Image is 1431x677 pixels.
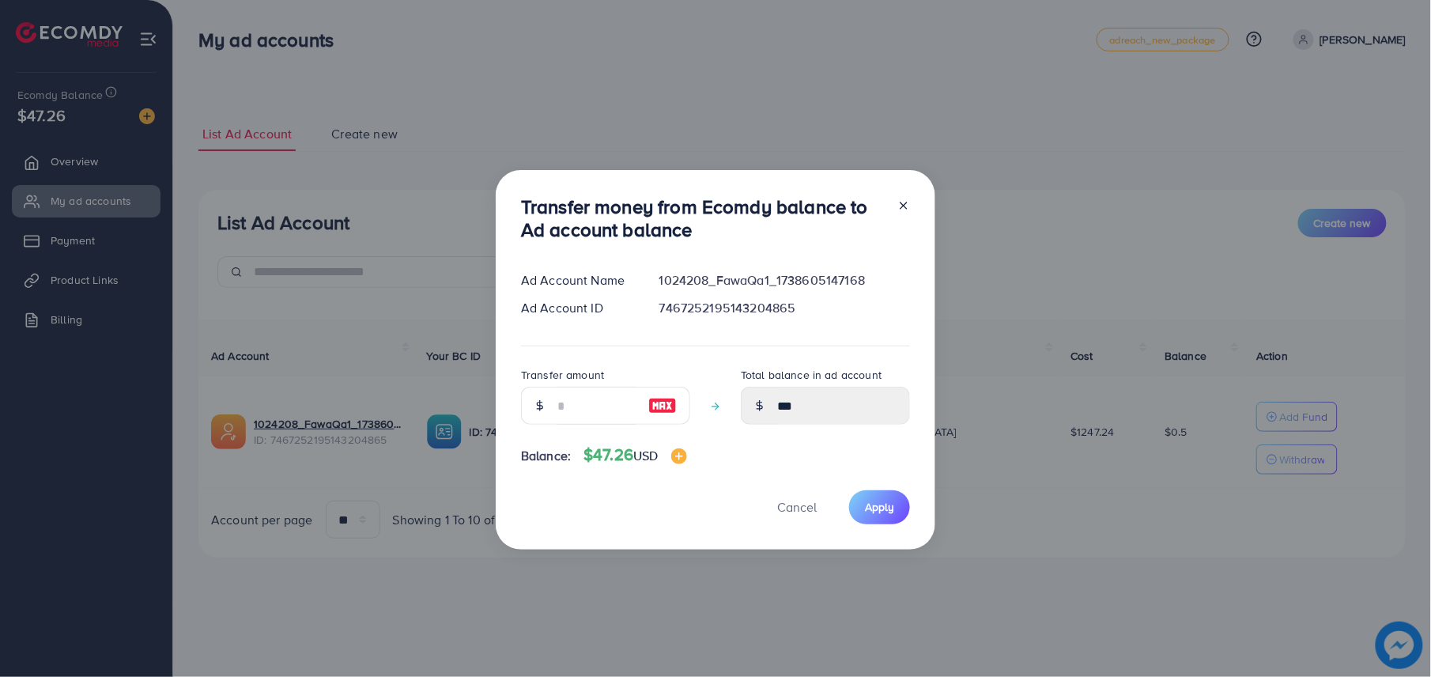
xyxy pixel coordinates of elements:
[777,498,817,516] span: Cancel
[647,299,923,317] div: 7467252195143204865
[648,396,677,415] img: image
[521,195,885,241] h3: Transfer money from Ecomdy balance to Ad account balance
[521,367,604,383] label: Transfer amount
[849,490,910,524] button: Apply
[583,445,686,465] h4: $47.26
[647,271,923,289] div: 1024208_FawaQa1_1738605147168
[671,448,687,464] img: image
[508,299,647,317] div: Ad Account ID
[741,367,882,383] label: Total balance in ad account
[508,271,647,289] div: Ad Account Name
[633,447,658,464] span: USD
[865,499,894,515] span: Apply
[521,447,571,465] span: Balance:
[757,490,836,524] button: Cancel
